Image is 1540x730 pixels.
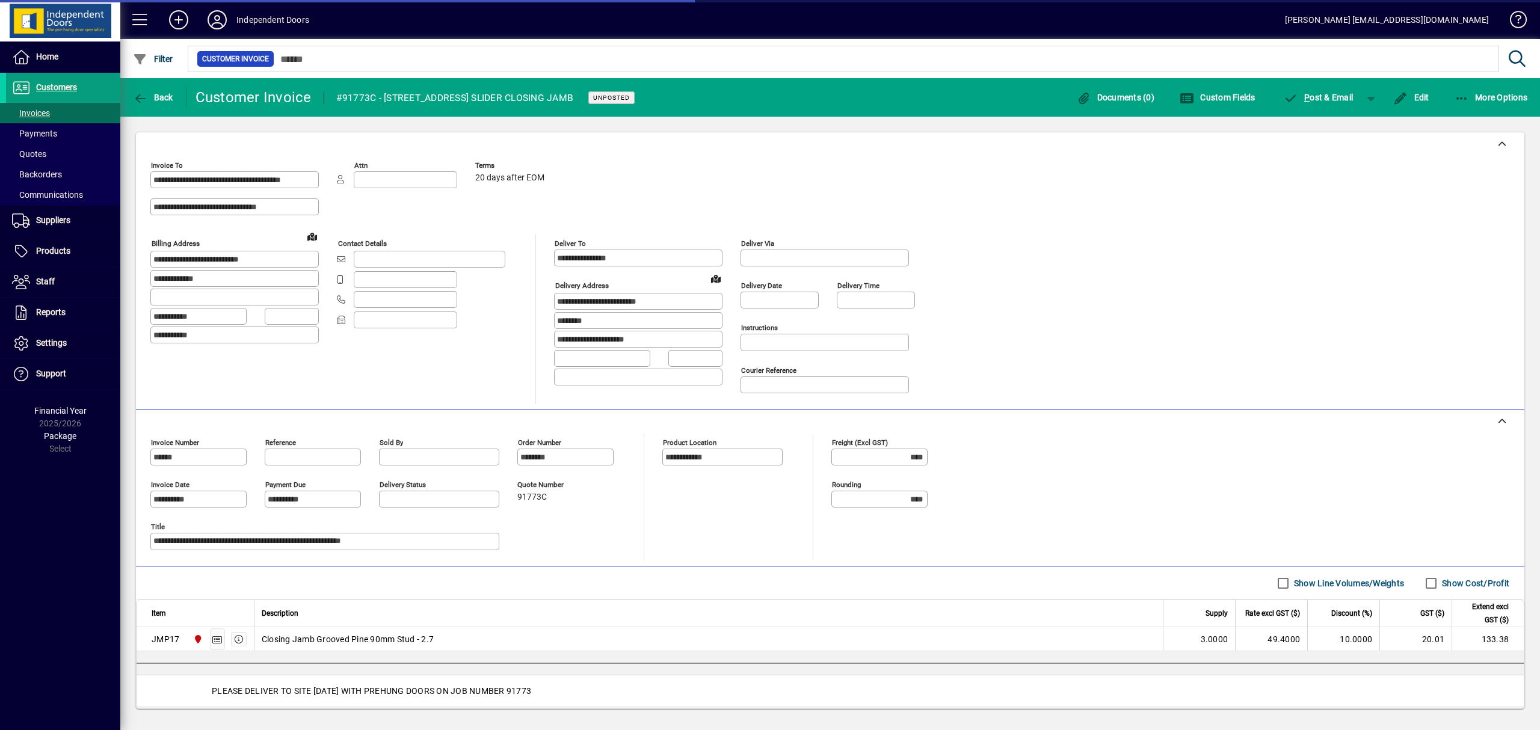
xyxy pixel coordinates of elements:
[6,298,120,328] a: Reports
[6,123,120,144] a: Payments
[262,607,298,620] span: Description
[36,246,70,256] span: Products
[12,170,62,179] span: Backorders
[741,324,778,332] mat-label: Instructions
[265,480,306,489] mat-label: Payment due
[36,277,55,286] span: Staff
[1206,607,1228,620] span: Supply
[34,406,87,416] span: Financial Year
[1278,87,1360,108] button: Post & Email
[1201,633,1228,645] span: 3.0000
[593,94,630,102] span: Unposted
[120,87,186,108] app-page-header-button: Back
[832,438,888,447] mat-label: Freight (excl GST)
[6,42,120,72] a: Home
[1076,93,1154,102] span: Documents (0)
[1285,10,1489,29] div: [PERSON_NAME] [EMAIL_ADDRESS][DOMAIN_NAME]
[1177,87,1258,108] button: Custom Fields
[6,185,120,205] a: Communications
[6,359,120,389] a: Support
[202,53,269,65] span: Customer Invoice
[236,10,309,29] div: Independent Doors
[151,438,199,447] mat-label: Invoice number
[1243,633,1300,645] div: 49.4000
[741,281,782,290] mat-label: Delivery date
[36,215,70,225] span: Suppliers
[44,431,76,441] span: Package
[1501,2,1525,41] a: Knowledge Base
[36,52,58,61] span: Home
[265,438,296,447] mat-label: Reference
[1073,87,1157,108] button: Documents (0)
[196,88,312,107] div: Customer Invoice
[133,93,173,102] span: Back
[133,54,173,64] span: Filter
[6,236,120,266] a: Products
[1379,627,1452,651] td: 20.01
[6,267,120,297] a: Staff
[151,523,165,531] mat-label: Title
[336,88,574,108] div: #91773C - [STREET_ADDRESS] SLIDER CLOSING JAMB
[518,438,561,447] mat-label: Order number
[6,206,120,236] a: Suppliers
[1390,87,1432,108] button: Edit
[190,633,204,646] span: Christchurch
[12,149,46,159] span: Quotes
[198,9,236,31] button: Profile
[6,328,120,358] a: Settings
[832,480,861,489] mat-label: Rounding
[1180,93,1255,102] span: Custom Fields
[741,366,796,375] mat-label: Courier Reference
[517,492,547,502] span: 91773C
[475,173,544,183] span: 20 days after EOM
[1331,607,1372,620] span: Discount (%)
[1459,600,1509,627] span: Extend excl GST ($)
[6,144,120,164] a: Quotes
[1452,627,1524,651] td: 133.38
[517,481,590,489] span: Quote number
[36,338,67,348] span: Settings
[741,239,774,248] mat-label: Deliver via
[1452,87,1531,108] button: More Options
[555,239,586,248] mat-label: Deliver To
[380,480,426,489] mat-label: Delivery status
[380,438,403,447] mat-label: Sold by
[130,48,176,70] button: Filter
[137,675,1524,707] div: PLEASE DELIVER TO SITE [DATE] WITH PREHUNG DOORS ON JOB NUMBER 91773
[6,103,120,123] a: Invoices
[36,369,66,378] span: Support
[1393,93,1429,102] span: Edit
[36,82,77,92] span: Customers
[1420,607,1444,620] span: GST ($)
[151,161,183,170] mat-label: Invoice To
[1455,93,1528,102] span: More Options
[12,108,50,118] span: Invoices
[36,307,66,317] span: Reports
[1307,627,1379,651] td: 10.0000
[303,227,322,246] a: View on map
[152,607,166,620] span: Item
[1292,577,1404,589] label: Show Line Volumes/Weights
[159,9,198,31] button: Add
[12,190,83,200] span: Communications
[152,633,179,645] div: JMP17
[1440,577,1509,589] label: Show Cost/Profit
[475,162,547,170] span: Terms
[837,281,879,290] mat-label: Delivery time
[663,438,716,447] mat-label: Product location
[6,164,120,185] a: Backorders
[262,633,434,645] span: Closing Jamb Grooved Pine 90mm Stud - 2.7
[151,480,189,489] mat-label: Invoice date
[1245,607,1300,620] span: Rate excl GST ($)
[130,87,176,108] button: Back
[1284,93,1354,102] span: ost & Email
[706,269,725,288] a: View on map
[1304,93,1310,102] span: P
[12,129,57,138] span: Payments
[354,161,368,170] mat-label: Attn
